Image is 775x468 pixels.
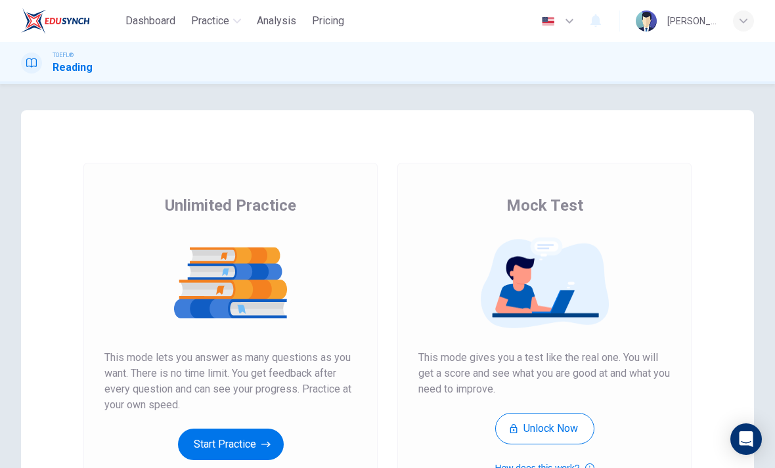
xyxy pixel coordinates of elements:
[636,11,657,32] img: Profile picture
[165,195,296,216] span: Unlimited Practice
[120,9,181,33] button: Dashboard
[730,423,762,455] div: Open Intercom Messenger
[191,13,229,29] span: Practice
[252,9,301,33] button: Analysis
[125,13,175,29] span: Dashboard
[307,9,349,33] button: Pricing
[104,350,357,413] span: This mode lets you answer as many questions as you want. There is no time limit. You get feedback...
[540,16,556,26] img: en
[186,9,246,33] button: Practice
[21,8,90,34] img: EduSynch logo
[257,13,296,29] span: Analysis
[312,13,344,29] span: Pricing
[495,413,594,444] button: Unlock Now
[178,429,284,460] button: Start Practice
[53,51,74,60] span: TOEFL®
[418,350,671,397] span: This mode gives you a test like the real one. You will get a score and see what you are good at a...
[667,13,717,29] div: [PERSON_NAME]
[21,8,120,34] a: EduSynch logo
[506,195,583,216] span: Mock Test
[53,60,93,75] h1: Reading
